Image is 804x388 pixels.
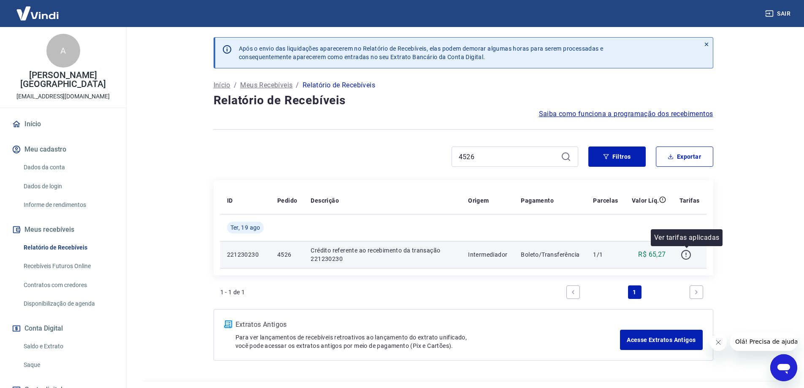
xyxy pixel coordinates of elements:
h4: Relatório de Recebíveis [214,92,713,109]
span: Ter, 19 ago [230,223,260,232]
a: Recebíveis Futuros Online [20,258,116,275]
button: Sair [763,6,794,22]
iframe: Fechar mensagem [710,334,727,351]
p: Após o envio das liquidações aparecerem no Relatório de Recebíveis, elas podem demorar algumas ho... [239,44,604,61]
p: Intermediador [468,250,507,259]
p: [PERSON_NAME] [GEOGRAPHIC_DATA] [7,71,119,89]
a: Início [214,80,230,90]
a: Informe de rendimentos [20,196,116,214]
div: A [46,34,80,68]
p: R$ 65,27 [638,250,666,260]
p: Extratos Antigos [236,320,620,330]
p: Descrição [311,196,339,205]
p: ID [227,196,233,205]
p: Valor Líq. [632,196,659,205]
a: Relatório de Recebíveis [20,239,116,256]
a: Acesse Extratos Antigos [620,330,702,350]
a: Page 1 is your current page [628,285,642,299]
p: 1 - 1 de 1 [220,288,245,296]
p: Pedido [277,196,297,205]
a: Saque [20,356,116,374]
button: Filtros [588,147,646,167]
iframe: Mensagem da empresa [730,332,797,351]
a: Previous page [566,285,580,299]
p: [EMAIL_ADDRESS][DOMAIN_NAME] [16,92,110,101]
p: Crédito referente ao recebimento da transação 221230230 [311,246,455,263]
button: Conta Digital [10,319,116,338]
p: Pagamento [521,196,554,205]
p: Ver tarifas aplicadas [654,233,719,243]
p: 1/1 [593,250,618,259]
button: Exportar [656,147,713,167]
p: / [296,80,299,90]
button: Meu cadastro [10,140,116,159]
p: Origem [468,196,489,205]
input: Busque pelo número do pedido [459,150,558,163]
a: Dados da conta [20,159,116,176]
a: Disponibilização de agenda [20,295,116,312]
p: / [234,80,237,90]
p: 4526 [277,250,297,259]
a: Next page [690,285,703,299]
p: Boleto/Transferência [521,250,579,259]
ul: Pagination [563,282,707,302]
p: Relatório de Recebíveis [303,80,375,90]
a: Início [10,115,116,133]
p: 221230230 [227,250,264,259]
iframe: Botão para abrir a janela de mensagens [770,354,797,381]
img: Vindi [10,0,65,26]
a: Saldo e Extrato [20,338,116,355]
button: Meus recebíveis [10,220,116,239]
p: Para ver lançamentos de recebíveis retroativos ao lançamento do extrato unificado, você pode aces... [236,333,620,350]
a: Meus Recebíveis [240,80,292,90]
span: Olá! Precisa de ajuda? [5,6,71,13]
a: Dados de login [20,178,116,195]
p: Parcelas [593,196,618,205]
img: ícone [224,320,232,328]
p: Tarifas [679,196,700,205]
a: Contratos com credores [20,277,116,294]
a: Saiba como funciona a programação dos recebimentos [539,109,713,119]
